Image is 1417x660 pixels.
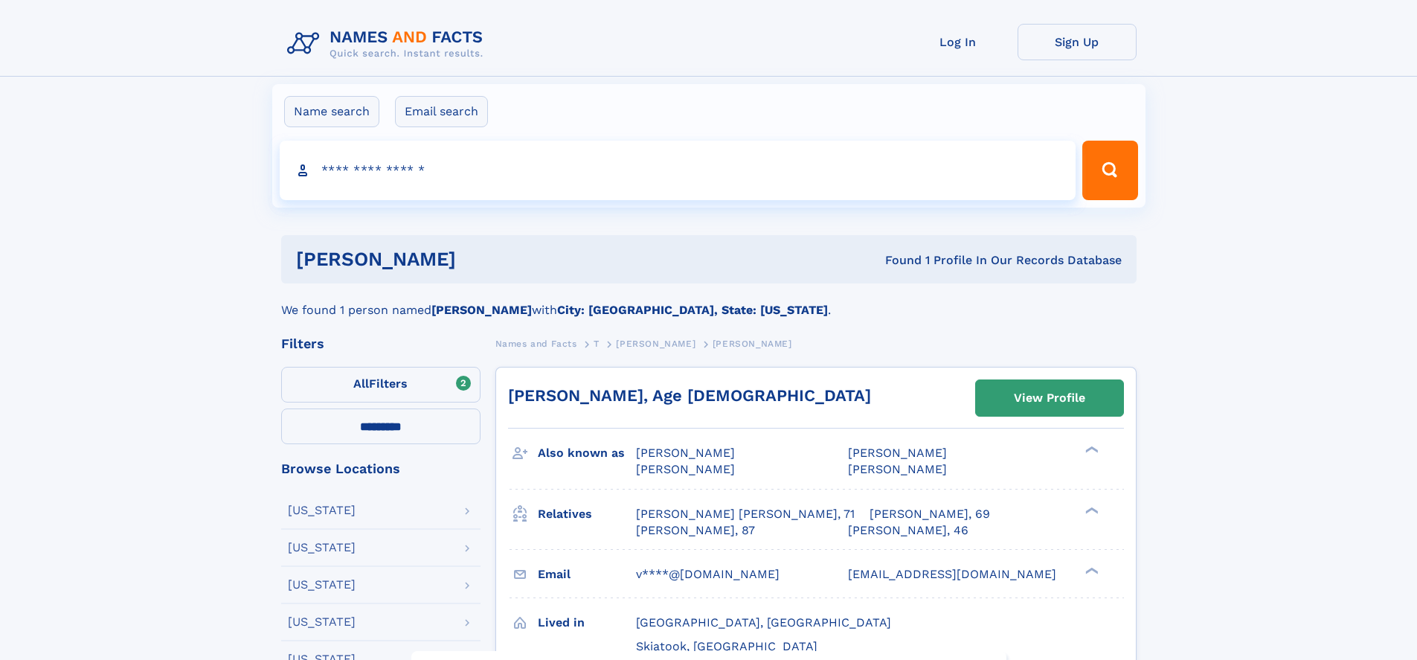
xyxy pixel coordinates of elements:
b: [PERSON_NAME] [431,303,532,317]
a: [PERSON_NAME], 69 [870,506,990,522]
span: [EMAIL_ADDRESS][DOMAIN_NAME] [848,567,1056,581]
span: [PERSON_NAME] [848,446,947,460]
span: [PERSON_NAME] [616,339,695,349]
h3: Lived in [538,610,636,635]
div: [US_STATE] [288,504,356,516]
span: All [353,377,369,391]
span: [PERSON_NAME] [636,446,735,460]
img: Logo Names and Facts [281,24,495,64]
span: [PERSON_NAME] [636,462,735,476]
a: [PERSON_NAME], Age [DEMOGRAPHIC_DATA] [508,386,871,405]
div: [US_STATE] [288,579,356,591]
a: [PERSON_NAME], 87 [636,522,755,539]
a: [PERSON_NAME], 46 [848,522,968,539]
h3: Relatives [538,502,636,527]
a: View Profile [976,380,1123,416]
a: Log In [899,24,1018,60]
h1: [PERSON_NAME] [296,250,671,269]
div: Filters [281,337,481,350]
label: Email search [395,96,488,127]
div: We found 1 person named with . [281,283,1137,319]
div: Found 1 Profile In Our Records Database [670,252,1122,269]
h3: Also known as [538,440,636,466]
div: Browse Locations [281,462,481,475]
a: [PERSON_NAME] [PERSON_NAME], 71 [636,506,855,522]
b: City: [GEOGRAPHIC_DATA], State: [US_STATE] [557,303,828,317]
h3: Email [538,562,636,587]
label: Filters [281,367,481,403]
div: View Profile [1014,381,1085,415]
label: Name search [284,96,379,127]
span: [GEOGRAPHIC_DATA], [GEOGRAPHIC_DATA] [636,615,891,629]
div: [US_STATE] [288,542,356,554]
a: [PERSON_NAME] [616,334,695,353]
a: Sign Up [1018,24,1137,60]
div: ❯ [1082,505,1099,515]
button: Search Button [1082,141,1137,200]
span: [PERSON_NAME] [713,339,792,349]
span: [PERSON_NAME] [848,462,947,476]
div: [US_STATE] [288,616,356,628]
span: T [594,339,600,349]
div: ❯ [1082,566,1099,575]
a: T [594,334,600,353]
input: search input [280,141,1076,200]
a: Names and Facts [495,334,577,353]
span: Skiatook, [GEOGRAPHIC_DATA] [636,639,817,653]
div: ❯ [1082,445,1099,455]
